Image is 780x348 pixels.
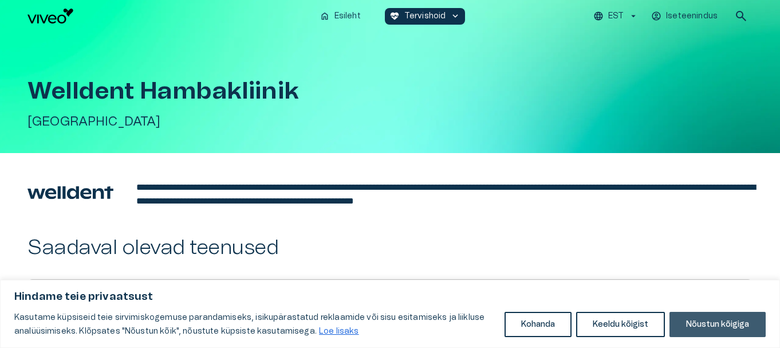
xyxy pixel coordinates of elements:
[608,10,624,22] p: EST
[450,11,460,21] span: keyboard_arrow_down
[58,9,76,18] span: Help
[730,5,753,28] button: open search modal
[576,312,665,337] button: Keeldu kõigist
[318,327,360,336] a: Loe lisaks
[27,114,753,130] h5: [GEOGRAPHIC_DATA]
[669,312,766,337] button: Nõustun kõigiga
[27,9,310,24] a: Navigate to homepage
[505,312,572,337] button: Kohanda
[27,78,753,104] h1: Welldent Hambakliinik
[734,9,748,23] span: search
[320,11,330,21] span: home
[27,175,113,210] img: Welldent Hambakliinik logo
[592,8,640,25] button: EST
[389,11,400,21] span: ecg_heart
[404,10,446,22] p: Tervishoid
[14,290,766,304] p: Hindame teie privaatsust
[136,181,753,208] div: editable markdown
[649,8,720,25] button: Iseteenindus
[666,10,718,22] p: Iseteenindus
[14,311,496,338] p: Kasutame küpsiseid teie sirvimiskogemuse parandamiseks, isikupärastatud reklaamide või sisu esita...
[334,10,361,22] p: Esileht
[315,8,367,25] button: homeEsileht
[27,236,753,260] h2: Saadaval olevad teenused
[385,8,466,25] button: ecg_heartTervishoidkeyboard_arrow_down
[27,9,73,24] img: Viveo logo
